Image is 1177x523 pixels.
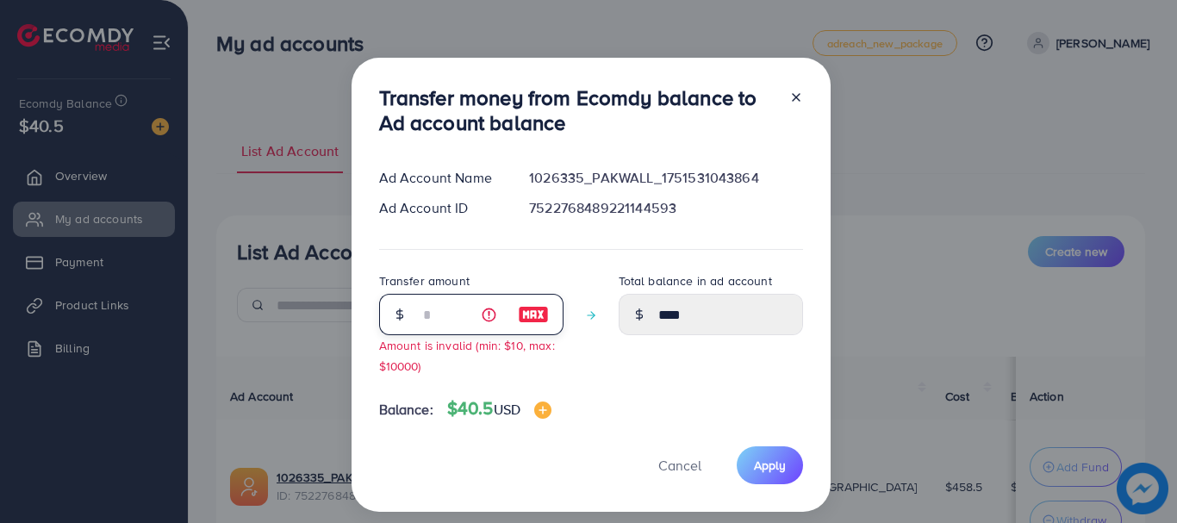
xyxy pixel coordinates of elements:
label: Total balance in ad account [619,272,772,290]
h3: Transfer money from Ecomdy balance to Ad account balance [379,85,775,135]
div: 7522768489221144593 [515,198,816,218]
div: Ad Account ID [365,198,516,218]
button: Cancel [637,446,723,483]
span: Apply [754,457,786,474]
label: Transfer amount [379,272,470,290]
span: Cancel [658,456,701,475]
img: image [518,304,549,325]
div: Ad Account Name [365,168,516,188]
div: 1026335_PAKWALL_1751531043864 [515,168,816,188]
small: Amount is invalid (min: $10, max: $10000) [379,337,555,373]
img: image [534,402,551,419]
h4: $40.5 [447,398,551,420]
span: Balance: [379,400,433,420]
button: Apply [737,446,803,483]
span: USD [494,400,520,419]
